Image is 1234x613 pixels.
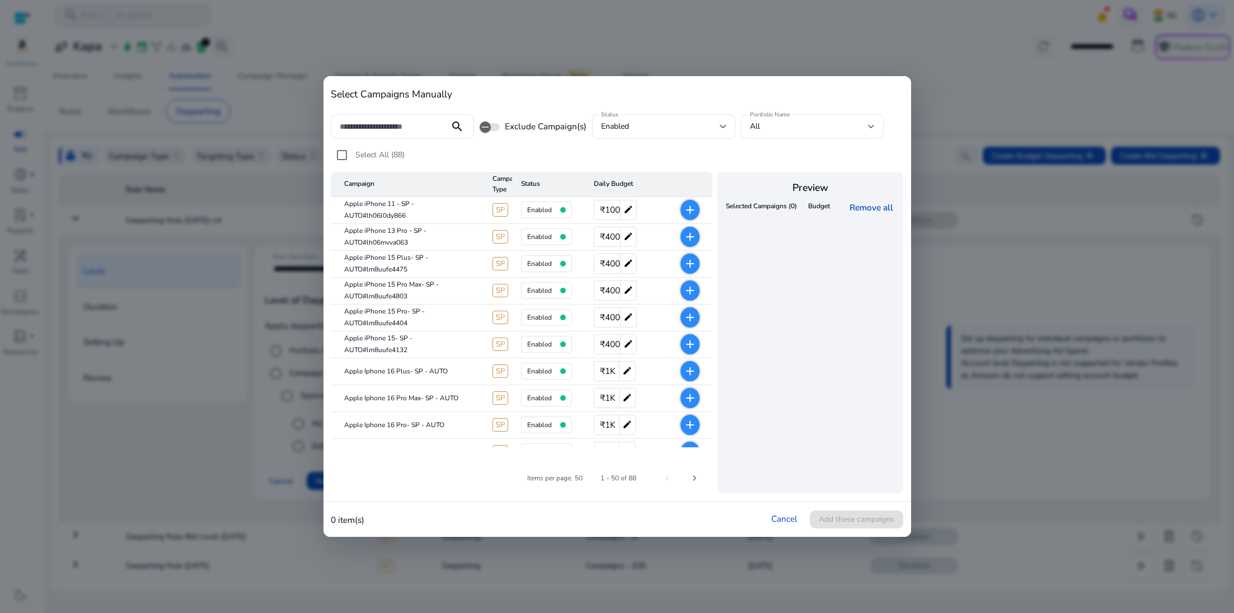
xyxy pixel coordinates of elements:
span: ₹100 [600,200,620,219]
span: All [750,121,760,132]
span: ₹1K [600,415,616,434]
mat-label: Status [601,110,618,118]
mat-icon: add [683,257,697,270]
span: SP [492,418,508,432]
mat-icon: add [683,391,697,405]
span: SP [492,364,508,378]
mat-icon: edit [620,281,636,300]
span: SP [492,338,508,351]
span: ₹400 [600,227,620,246]
h4: enabled [527,313,552,321]
mat-icon: edit [619,442,635,461]
mat-header-cell: Status [512,172,584,197]
mat-icon: add [683,445,697,458]
mat-header-cell: Daily Budget [585,172,663,197]
mat-cell: Apple iPhone 15- SP - AUTO#lm8uufe4132 [331,331,484,358]
mat-cell: Apple iPhone 11 - SP - AUTO#lh06l0dy866 [331,197,484,224]
h4: enabled [527,394,552,402]
span: SP [492,445,508,458]
th: Budget [801,198,837,217]
h4: Preview [723,182,898,194]
h4: Select Campaigns Manually [331,88,904,100]
mat-icon: add [683,284,697,297]
mat-icon: edit [619,389,635,408]
mat-icon: add [683,203,697,217]
mat-label: Portfolio Name [750,110,790,118]
mat-cell: Apple iPhone 15 Pro- SP - AUTO#lm8uufe4404 [331,305,484,331]
h4: enabled [527,260,552,268]
mat-cell: Apple Iphone 16- SP - AUTO [331,439,484,466]
span: enabled [601,121,629,132]
span: SP [492,391,508,405]
div: 50 [575,473,583,483]
p: 0 item(s) [331,513,364,526]
mat-cell: Apple iPhone 15 Pro Max- SP - AUTO#lm8uufe4803 [331,278,484,305]
h4: enabled [527,287,552,294]
span: SP [492,311,508,324]
span: SP [492,230,508,244]
span: ₹1K [600,389,616,408]
mat-icon: edit [620,308,636,327]
h4: enabled [527,233,552,241]
span: ₹400 [600,281,620,300]
mat-header-cell: Campaign [331,172,484,197]
h4: enabled [527,421,552,429]
h4: enabled [527,367,552,375]
mat-icon: add [683,418,697,432]
mat-icon: edit [619,415,635,434]
mat-icon: edit [619,362,635,381]
mat-icon: add [683,311,697,324]
mat-cell: Apple iPhone 13 Pro - SP - AUTO#lh06mvva063 [331,224,484,251]
span: SP [492,284,508,297]
mat-cell: Apple Iphone 16 Pro- SP - AUTO [331,412,484,439]
button: Next page [681,465,708,492]
mat-cell: Apple Iphone 16 Pro Max- SP - AUTO [331,385,484,412]
mat-icon: add [683,338,697,351]
mat-icon: search [444,120,471,133]
div: 1 – 50 of 88 [600,473,636,483]
th: Selected Campaigns (0) [723,198,800,217]
h4: enabled [527,206,552,214]
span: ₹400 [600,254,620,273]
mat-icon: edit [620,254,636,273]
mat-icon: edit [620,335,636,354]
span: Select All (88) [355,149,405,160]
div: Items per page: [527,473,573,483]
mat-cell: Apple iPhone 15 Plus- SP - AUTO#lm8uufe4475 [331,251,484,278]
h4: enabled [527,340,552,348]
mat-icon: add [683,230,697,244]
span: ₹400 [600,308,620,327]
span: ₹1K [600,362,616,381]
mat-icon: add [683,364,697,378]
mat-icon: edit [620,227,636,246]
mat-icon: edit [620,200,636,219]
span: SP [492,257,508,270]
span: ₹400 [600,335,620,354]
span: ₹1K [600,442,616,461]
a: Remove all [850,202,898,213]
span: Exclude Campaign(s) [505,120,586,133]
span: SP [492,203,508,217]
mat-header-cell: Campaign Type [484,172,512,197]
mat-cell: Apple Iphone 16 Plus- SP - AUTO [331,358,484,385]
a: Cancel [771,513,797,525]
